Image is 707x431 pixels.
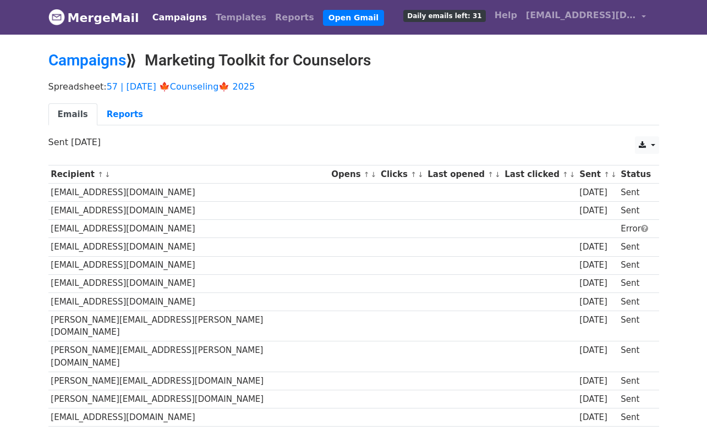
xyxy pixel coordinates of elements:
[48,9,65,25] img: MergeMail logo
[618,372,653,390] td: Sent
[487,170,494,179] a: ↑
[323,10,384,26] a: Open Gmail
[378,165,425,184] th: Clicks
[329,165,379,184] th: Opens
[97,170,103,179] a: ↑
[48,372,329,390] td: [PERSON_NAME][EMAIL_ADDRESS][DOMAIN_NAME]
[618,184,653,202] td: Sent
[48,390,329,408] td: [PERSON_NAME][EMAIL_ADDRESS][DOMAIN_NAME]
[425,165,502,184] th: Last opened
[418,170,424,179] a: ↓
[48,51,126,69] a: Campaigns
[48,81,659,92] p: Spreadsheet:
[48,311,329,341] td: [PERSON_NAME][EMAIL_ADDRESS][PERSON_NAME][DOMAIN_NAME]
[211,7,271,29] a: Templates
[48,202,329,220] td: [EMAIL_ADDRESS][DOMAIN_NAME]
[48,103,97,126] a: Emails
[48,292,329,311] td: [EMAIL_ADDRESS][DOMAIN_NAME]
[271,7,319,29] a: Reports
[611,170,617,179] a: ↓
[577,165,618,184] th: Sent
[48,184,329,202] td: [EMAIL_ADDRESS][DOMAIN_NAME]
[48,274,329,292] td: [EMAIL_ADDRESS][DOMAIN_NAME]
[48,165,329,184] th: Recipient
[371,170,377,179] a: ↓
[48,6,139,29] a: MergeMail
[502,165,577,184] th: Last clicked
[48,220,329,238] td: [EMAIL_ADDRESS][DOMAIN_NAME]​
[618,292,653,311] td: Sent
[526,9,636,22] span: [EMAIL_ADDRESS][DOMAIN_NAME]
[618,390,653,408] td: Sent
[410,170,416,179] a: ↑
[618,238,653,256] td: Sent
[579,314,616,327] div: [DATE]
[618,256,653,274] td: Sent
[495,170,501,179] a: ↓
[364,170,370,179] a: ↑
[48,51,659,70] h2: ⟫ Marketing Toolkit for Counselors
[107,81,255,92] a: 57 | [DATE] 🍁Counseling🍁 2025
[48,256,329,274] td: [EMAIL_ADDRESS][DOMAIN_NAME]
[579,259,616,272] div: [DATE]
[618,274,653,292] td: Sent
[569,170,576,179] a: ↓
[618,341,653,372] td: Sent
[48,238,329,256] td: [EMAIL_ADDRESS][DOMAIN_NAME]
[604,170,610,179] a: ↑
[618,165,653,184] th: Status
[579,411,616,424] div: [DATE]
[579,393,616,406] div: [DATE]
[403,10,485,22] span: Daily emails left: 31
[48,136,659,148] p: Sent [DATE]
[48,341,329,372] td: [PERSON_NAME][EMAIL_ADDRESS][PERSON_NAME][DOMAIN_NAME]
[579,277,616,290] div: [DATE]
[579,296,616,308] div: [DATE]
[105,170,111,179] a: ↓
[48,408,329,427] td: [EMAIL_ADDRESS][DOMAIN_NAME]
[522,4,650,30] a: [EMAIL_ADDRESS][DOMAIN_NAME]
[579,241,616,253] div: [DATE]
[579,375,616,388] div: [DATE]
[579,344,616,357] div: [DATE]
[618,220,653,238] td: Error
[97,103,152,126] a: Reports
[579,186,616,199] div: [DATE]
[148,7,211,29] a: Campaigns
[579,205,616,217] div: [DATE]
[618,311,653,341] td: Sent
[562,170,568,179] a: ↑
[618,408,653,427] td: Sent
[618,202,653,220] td: Sent
[399,4,490,26] a: Daily emails left: 31
[490,4,522,26] a: Help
